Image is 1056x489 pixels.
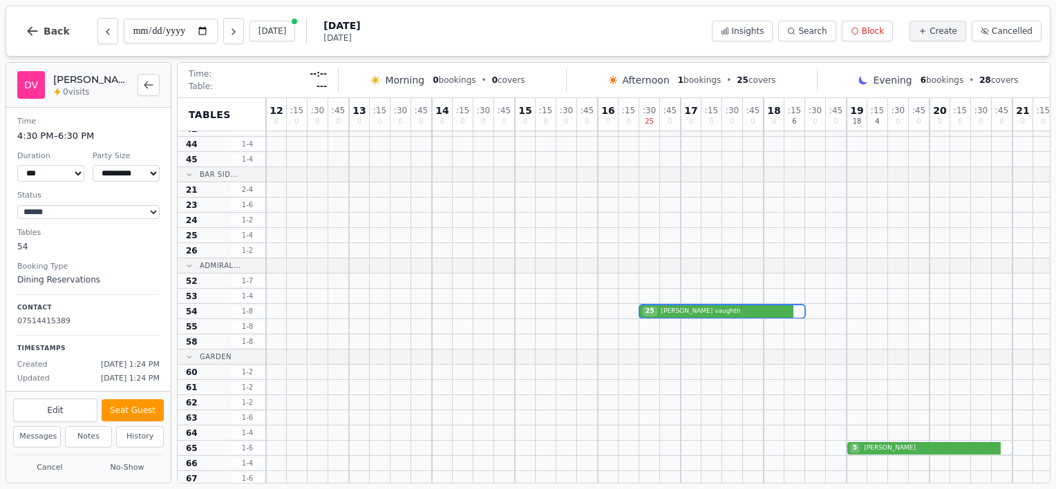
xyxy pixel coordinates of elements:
span: : 45 [912,106,925,115]
span: : 45 [498,106,511,115]
span: 0 [315,118,319,125]
span: 0 [564,118,568,125]
span: : 30 [394,106,407,115]
dd: Dining Reservations [17,274,160,286]
span: 1 - 2 [231,215,264,225]
span: 0 [440,118,444,125]
dd: 54 [17,240,160,253]
span: Created [17,359,48,371]
span: 1 - 4 [231,230,264,240]
span: 2 - 4 [231,184,264,195]
span: : 15 [954,106,967,115]
button: Back [15,15,81,48]
span: 0 [626,118,630,125]
span: 18 [767,106,780,115]
span: : 30 [311,106,324,115]
span: 1 - 8 [231,306,264,316]
span: 0 [377,118,381,125]
span: 0 [689,118,693,125]
span: 62 [186,397,198,408]
button: Block [842,21,893,41]
button: No-Show [91,459,164,477]
span: Bar Sid... [200,169,238,180]
button: Search [778,21,836,41]
div: DV [17,71,45,99]
span: 0 [833,118,838,125]
span: Morning [385,73,424,87]
span: bookings [921,75,963,86]
span: [PERSON_NAME] [861,443,997,453]
span: 58 [186,336,198,347]
span: Admiral... [200,260,241,271]
span: 0 [772,118,776,125]
span: 1 - 6 [231,200,264,210]
span: 64 [186,428,198,439]
span: [PERSON_NAME] vaughth [659,307,789,316]
span: 6 [921,75,926,85]
span: 65 [186,443,198,454]
span: Block [862,26,884,37]
span: 1 - 4 [231,154,264,164]
span: 0 [938,118,942,125]
span: : 15 [290,106,303,115]
span: : 45 [829,106,842,115]
span: Create [930,26,957,37]
span: Afternoon [623,73,670,87]
dt: Booking Type [17,261,160,273]
span: [DATE] [323,19,360,32]
span: 0 [336,118,340,125]
span: Evening [873,73,912,87]
span: 0 [668,118,672,125]
span: 6 [792,118,796,125]
span: 15 [518,106,531,115]
span: 5 [850,443,860,453]
span: 1 - 2 [231,382,264,392]
span: 52 [186,276,198,287]
span: 0 [502,118,506,125]
span: 1 - 4 [231,428,264,438]
span: Cancelled [992,26,1033,37]
dt: Party Size [93,151,160,162]
span: 1 [678,75,683,85]
span: 61 [186,382,198,393]
span: 25 [645,118,654,125]
span: [DATE] 1:24 PM [101,373,160,385]
span: Search [798,26,827,37]
span: 14 [435,106,449,115]
span: 0 [896,118,900,125]
span: • [969,75,974,86]
button: Seat Guest [102,399,164,421]
span: 28 [979,75,991,85]
button: Cancel [13,459,86,477]
span: 0 [730,118,734,125]
span: [DATE] [323,32,360,44]
span: 1 - 8 [231,336,264,347]
span: 0 [492,75,498,85]
span: 0 [1021,118,1025,125]
span: 54 [186,306,198,317]
span: : 45 [332,106,345,115]
span: 0 [274,118,279,125]
button: History [116,426,164,448]
p: 07514415389 [17,316,160,327]
button: [DATE] [249,21,296,41]
span: 21 [1016,106,1029,115]
span: : 30 [892,106,905,115]
span: 0 [419,118,423,125]
span: 53 [186,291,198,302]
span: 67 [186,473,198,484]
dd: 4:30 PM – 6:30 PM [17,129,160,143]
span: Insights [732,26,764,37]
span: 0 [999,118,1003,125]
span: 1 - 6 [231,412,264,423]
span: 18 [853,118,862,125]
span: 0 [916,118,921,125]
span: --- [317,81,327,92]
span: : 30 [809,106,822,115]
span: Tables [189,108,231,122]
dt: Status [17,190,160,202]
span: 1 - 2 [231,397,264,407]
span: : 30 [643,106,656,115]
button: Messages [13,426,61,448]
button: Previous day [97,18,118,44]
